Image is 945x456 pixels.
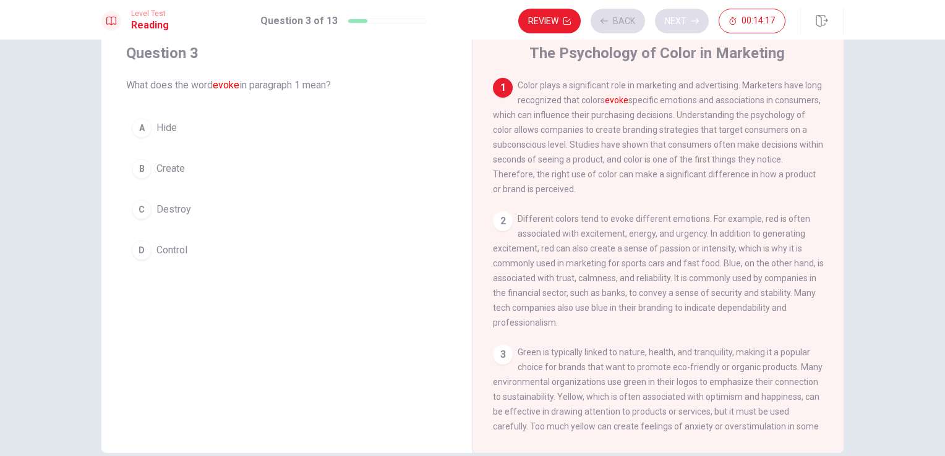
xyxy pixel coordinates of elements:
[132,159,152,179] div: B
[742,16,775,26] span: 00:14:17
[126,78,448,93] span: What does the word in paragraph 1 mean?
[493,214,824,327] span: Different colors tend to evoke different emotions. For example, red is often associated with exci...
[126,153,448,184] button: BCreate
[493,78,513,98] div: 1
[493,345,513,365] div: 3
[132,118,152,138] div: A
[132,200,152,219] div: C
[493,80,823,194] span: Color plays a significant role in marketing and advertising. Marketers have long recognized that ...
[260,14,338,28] h1: Question 3 of 13
[126,112,448,143] button: AHide
[518,9,581,33] button: Review
[529,43,785,63] h4: The Psychology of Color in Marketing
[605,95,628,105] font: evoke
[132,240,152,260] div: D
[719,9,785,33] button: 00:14:17
[126,43,448,63] h4: Question 3
[126,194,448,225] button: CDestroy
[126,235,448,266] button: DControl
[156,202,191,217] span: Destroy
[156,243,187,258] span: Control
[493,211,513,231] div: 2
[131,18,169,33] h1: Reading
[156,120,177,135] span: Hide
[213,79,239,91] font: evoke
[131,9,169,18] span: Level Test
[156,161,185,176] span: Create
